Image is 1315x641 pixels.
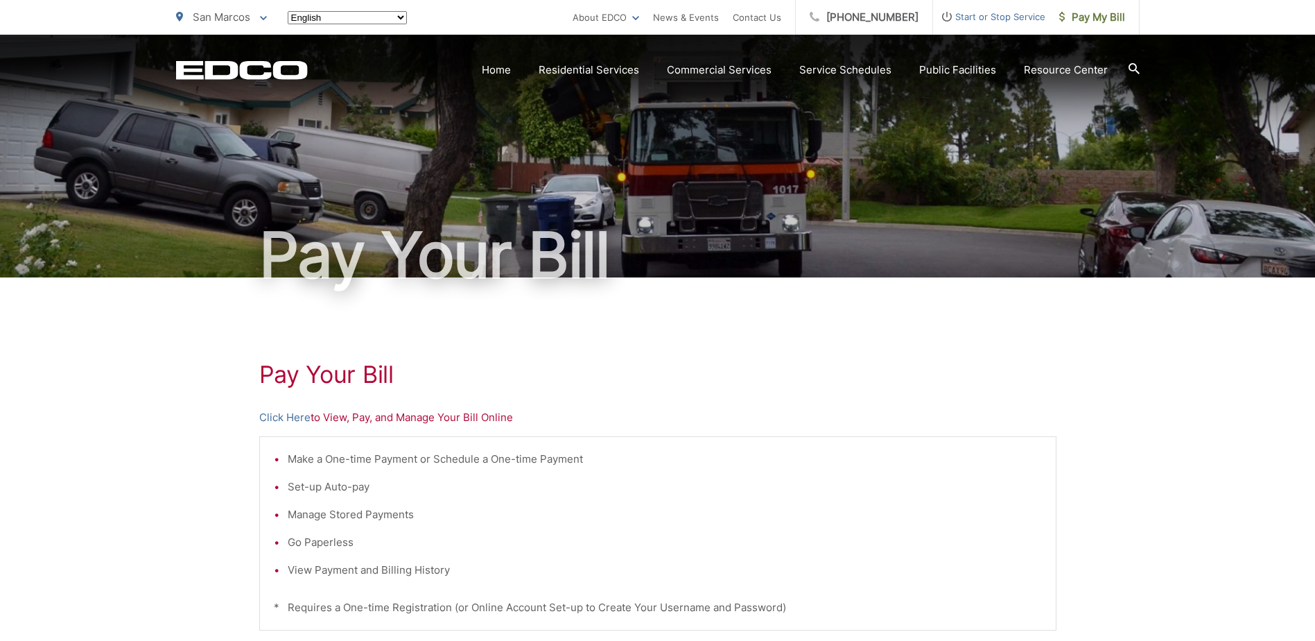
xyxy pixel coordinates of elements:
[288,506,1042,523] li: Manage Stored Payments
[259,361,1056,388] h1: Pay Your Bill
[274,599,1042,616] p: * Requires a One-time Registration (or Online Account Set-up to Create Your Username and Password)
[288,451,1042,468] li: Make a One-time Payment or Schedule a One-time Payment
[1059,9,1125,26] span: Pay My Bill
[539,62,639,78] a: Residential Services
[288,479,1042,495] li: Set-up Auto-pay
[288,11,407,24] select: Select a language
[288,562,1042,579] li: View Payment and Billing History
[176,221,1140,290] h1: Pay Your Bill
[482,62,511,78] a: Home
[653,9,719,26] a: News & Events
[1024,62,1108,78] a: Resource Center
[667,62,772,78] a: Commercial Services
[193,10,250,24] span: San Marcos
[573,9,639,26] a: About EDCO
[799,62,891,78] a: Service Schedules
[288,534,1042,551] li: Go Paperless
[259,409,1056,426] p: to View, Pay, and Manage Your Bill Online
[176,60,308,80] a: EDCD logo. Return to the homepage.
[259,409,311,426] a: Click Here
[919,62,996,78] a: Public Facilities
[733,9,781,26] a: Contact Us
